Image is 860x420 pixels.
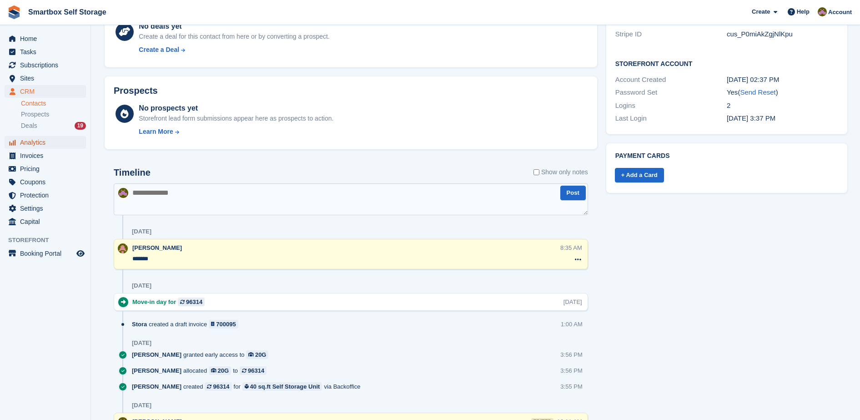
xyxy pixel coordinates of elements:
[114,167,151,178] h2: Timeline
[5,162,86,175] a: menu
[132,282,151,289] div: [DATE]
[560,186,586,201] button: Post
[139,32,329,41] div: Create a deal for this contact from here or by converting a prospect.
[218,366,229,375] div: 20G
[21,110,49,119] span: Prospects
[139,45,179,55] div: Create a Deal
[615,75,727,85] div: Account Created
[7,5,21,19] img: stora-icon-8386f47178a22dfd0bd8f6a31ec36ba5ce8667c1dd55bd0f319d3a0aa187defe.svg
[139,114,333,123] div: Storefront lead form submissions appear here as prospects to action.
[118,188,128,198] img: Kayleigh Devlin
[5,46,86,58] a: menu
[20,202,75,215] span: Settings
[615,101,727,111] div: Logins
[132,366,271,375] div: allocated to
[25,5,110,20] a: Smartbox Self Storage
[248,366,264,375] div: 96314
[560,350,582,359] div: 3:56 PM
[178,298,205,306] a: 96314
[255,350,267,359] div: 20G
[132,350,273,359] div: granted early access to
[20,85,75,98] span: CRM
[75,248,86,259] a: Preview store
[139,127,173,137] div: Learn More
[20,46,75,58] span: Tasks
[21,121,86,131] a: Deals 19
[563,298,582,306] div: [DATE]
[828,8,852,17] span: Account
[242,382,322,391] a: 40 sq.ft Self Storage Unit
[20,149,75,162] span: Invoices
[139,45,329,55] a: Create a Deal
[727,29,838,40] div: cus_P0miAkZgjNlKpu
[20,162,75,175] span: Pricing
[727,101,838,111] div: 2
[8,236,91,245] span: Storefront
[740,88,775,96] a: Send Reset
[132,366,181,375] span: [PERSON_NAME]
[132,382,181,391] span: [PERSON_NAME]
[114,86,158,96] h2: Prospects
[5,72,86,85] a: menu
[5,202,86,215] a: menu
[132,339,151,347] div: [DATE]
[20,32,75,45] span: Home
[132,228,151,235] div: [DATE]
[216,320,236,329] div: 700095
[132,382,365,391] div: created for via Backoffice
[20,189,75,202] span: Protection
[752,7,770,16] span: Create
[615,152,838,160] h2: Payment cards
[75,122,86,130] div: 19
[560,243,582,252] div: 8:35 AM
[205,382,231,391] a: 96314
[139,127,333,137] a: Learn More
[5,247,86,260] a: menu
[615,59,838,68] h2: Storefront Account
[20,72,75,85] span: Sites
[20,136,75,149] span: Analytics
[21,121,37,130] span: Deals
[797,7,810,16] span: Help
[5,189,86,202] a: menu
[5,176,86,188] a: menu
[240,366,267,375] a: 96314
[20,59,75,71] span: Subscriptions
[139,21,329,32] div: No deals yet
[5,59,86,71] a: menu
[5,85,86,98] a: menu
[5,136,86,149] a: menu
[727,114,775,122] time: 2023-11-15 15:37:58 UTC
[20,215,75,228] span: Capital
[246,350,268,359] a: 20G
[132,320,147,329] span: Stora
[5,215,86,228] a: menu
[533,167,588,177] label: Show only notes
[5,32,86,45] a: menu
[250,382,320,391] div: 40 sq.ft Self Storage Unit
[560,382,582,391] div: 3:55 PM
[132,320,243,329] div: created a draft invoice
[21,99,86,108] a: Contacts
[186,298,202,306] div: 96314
[20,176,75,188] span: Coupons
[615,29,727,40] div: Stripe ID
[615,113,727,124] div: Last Login
[118,243,128,253] img: Alex Selenitsas
[727,87,838,98] div: Yes
[561,320,583,329] div: 1:00 AM
[727,75,838,85] div: [DATE] 02:37 PM
[818,7,827,16] img: Kayleigh Devlin
[738,88,778,96] span: ( )
[615,168,664,183] a: + Add a Card
[132,298,209,306] div: Move-in day for
[615,87,727,98] div: Password Set
[132,402,151,409] div: [DATE]
[139,103,333,114] div: No prospects yet
[132,350,181,359] span: [PERSON_NAME]
[21,110,86,119] a: Prospects
[5,149,86,162] a: menu
[20,247,75,260] span: Booking Portal
[213,382,229,391] div: 96314
[533,167,539,177] input: Show only notes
